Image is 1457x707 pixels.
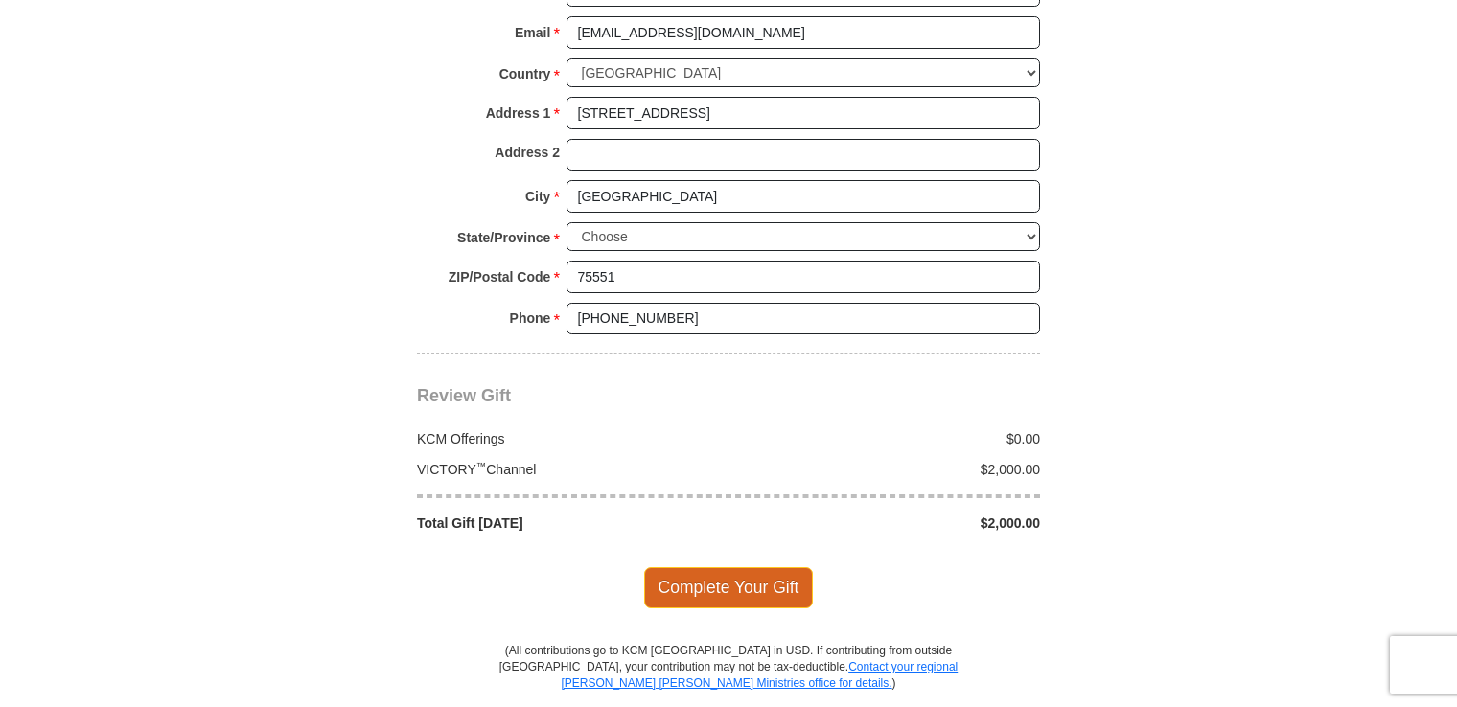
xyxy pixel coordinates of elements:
strong: State/Province [457,224,550,251]
div: $2,000.00 [728,460,1051,479]
div: VICTORY Channel [407,460,729,479]
span: Complete Your Gift [644,567,814,607]
span: Review Gift [417,386,511,405]
sup: ™ [476,460,487,471]
div: $2,000.00 [728,513,1051,533]
div: KCM Offerings [407,429,729,448]
div: $0.00 [728,429,1051,448]
div: Total Gift [DATE] [407,513,729,533]
a: Contact your regional [PERSON_NAME] [PERSON_NAME] Ministries office for details. [561,660,958,690]
strong: Country [499,60,551,87]
strong: Address 1 [486,100,551,126]
strong: ZIP/Postal Code [449,263,551,290]
strong: Phone [510,305,551,331]
strong: Address 2 [495,139,560,166]
strong: City [525,183,550,210]
strong: Email [515,19,550,46]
